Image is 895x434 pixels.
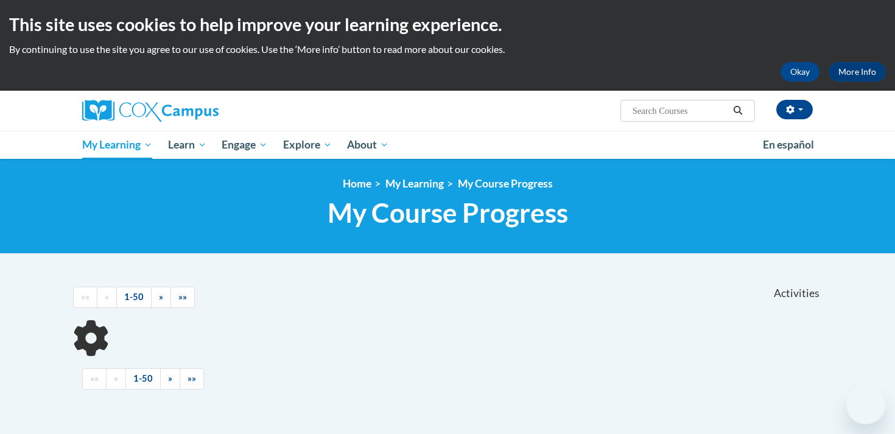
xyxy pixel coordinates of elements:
[73,287,97,308] a: Begining
[74,131,160,159] a: My Learning
[188,373,196,383] span: »»
[763,138,814,151] span: En español
[275,131,340,159] a: Explore
[343,177,371,190] a: Home
[340,131,397,159] a: About
[729,103,747,118] button: Search
[90,373,99,383] span: ««
[82,368,107,390] a: Begining
[631,103,729,118] input: Search Courses
[105,292,109,302] span: «
[776,100,813,119] button: Account Settings
[755,132,822,158] a: En español
[829,62,886,82] a: More Info
[106,368,126,390] a: Previous
[159,292,163,302] span: »
[82,100,219,122] img: Cox Campus
[82,138,152,152] span: My Learning
[170,287,195,308] a: End
[180,368,204,390] a: End
[781,62,820,82] button: Okay
[283,138,332,152] span: Explore
[82,100,314,122] a: Cox Campus
[347,138,388,152] span: About
[125,368,161,390] a: 1-50
[9,12,886,37] h2: This site uses cookies to help improve your learning experience.
[222,138,267,152] span: Engage
[214,131,275,159] a: Engage
[385,177,444,190] a: My Learning
[9,43,886,56] p: By continuing to use the site you agree to our use of cookies. Use the ‘More info’ button to read...
[116,287,152,308] a: 1-50
[114,373,118,383] span: «
[151,287,171,308] a: Next
[328,197,568,229] span: My Course Progress
[81,292,89,302] span: ««
[846,385,885,424] iframe: Button to launch messaging window
[774,287,820,300] span: Activities
[160,131,214,159] a: Learn
[160,368,180,390] a: Next
[458,177,553,190] a: My Course Progress
[97,287,117,308] a: Previous
[64,131,831,159] div: Main menu
[168,373,172,383] span: »
[168,138,206,152] span: Learn
[178,292,187,302] span: »»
